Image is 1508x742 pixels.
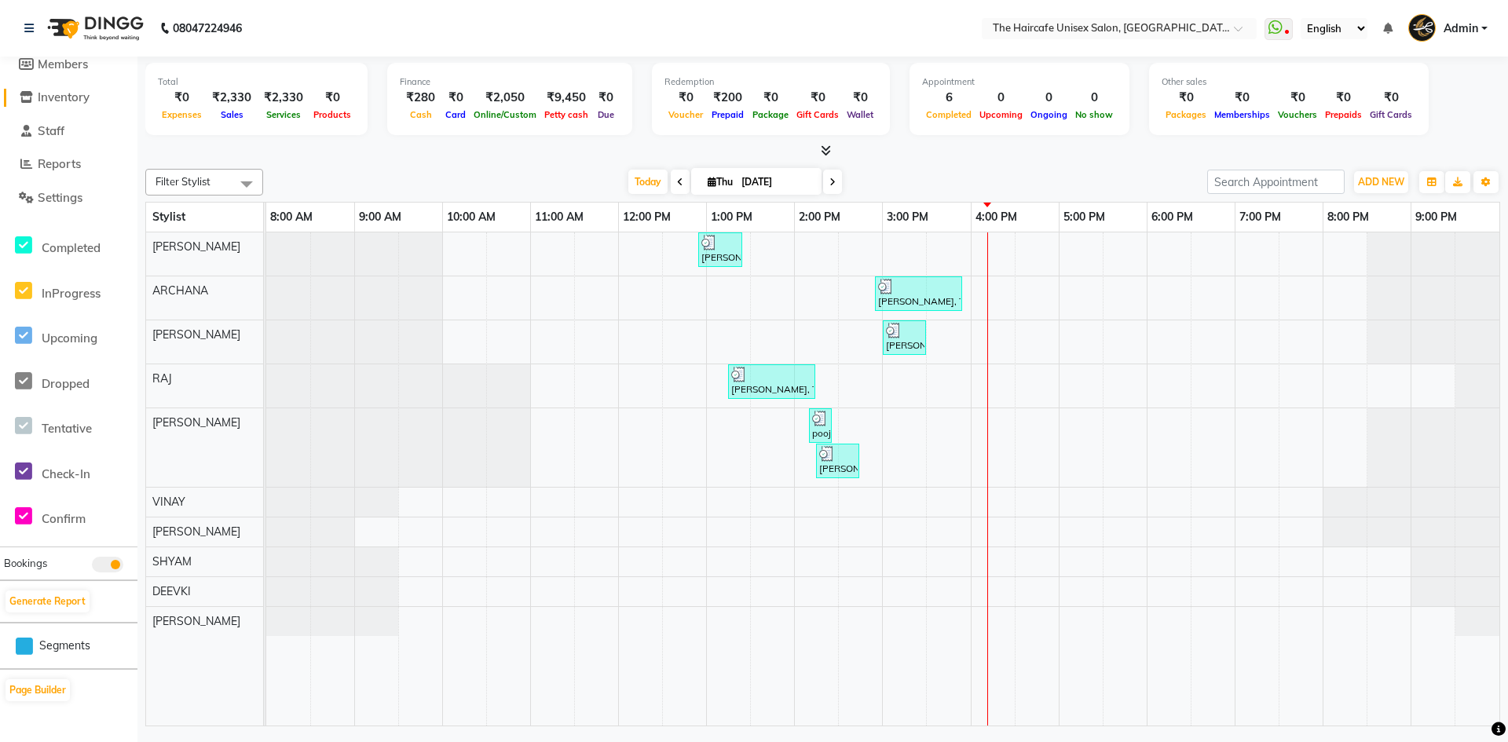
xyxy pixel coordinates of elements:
[258,89,309,107] div: ₹2,330
[152,283,208,298] span: ARCHANA
[975,89,1027,107] div: 0
[4,155,134,174] a: Reports
[266,206,317,228] a: 8:00 AM
[749,109,792,120] span: Package
[1162,89,1210,107] div: ₹0
[42,331,97,345] span: Upcoming
[700,235,741,265] div: [PERSON_NAME], TK01, 12:55 PM-01:25 PM, Hair Cut - Hair Cut - (Men)
[42,240,101,255] span: Completed
[922,75,1117,89] div: Appointment
[38,190,82,205] span: Settings
[795,206,844,228] a: 2:00 PM
[1210,89,1274,107] div: ₹0
[42,421,92,436] span: Tentative
[152,210,185,224] span: Stylist
[628,170,668,194] span: Today
[152,415,240,429] span: [PERSON_NAME]
[1060,206,1109,228] a: 5:00 PM
[42,286,101,301] span: InProgress
[152,584,191,598] span: DEEVKI
[38,90,90,104] span: Inventory
[5,590,90,612] button: Generate Report
[1444,20,1478,37] span: Admin
[4,189,134,207] a: Settings
[262,109,305,120] span: Services
[152,327,240,342] span: [PERSON_NAME]
[707,89,749,107] div: ₹200
[152,371,172,386] span: RAJ
[1323,206,1373,228] a: 8:00 PM
[730,367,814,397] div: [PERSON_NAME], TK02, 01:15 PM-02:15 PM, Hair Cut - Hair Cut - (Men),Hair Color - Global - (Men)
[1071,109,1117,120] span: No show
[40,6,148,50] img: logo
[42,466,90,481] span: Check-In
[158,109,206,120] span: Expenses
[1027,89,1071,107] div: 0
[884,323,924,353] div: [PERSON_NAME], TK04, 03:00 PM-03:30 PM, Threading - Eyebrows - (Women),Threading - Upper Lips - (...
[975,109,1027,120] span: Upcoming
[470,109,540,120] span: Online/Custom
[355,206,405,228] a: 9:00 AM
[152,554,192,568] span: SHYAM
[664,89,707,107] div: ₹0
[152,495,185,509] span: VINAY
[664,75,877,89] div: Redemption
[737,170,815,194] input: 2025-09-04
[619,206,675,228] a: 12:00 PM
[156,175,210,188] span: Filter Stylist
[704,176,737,188] span: Thu
[1354,171,1408,193] button: ADD NEW
[1235,206,1285,228] a: 7:00 PM
[749,89,792,107] div: ₹0
[1274,109,1321,120] span: Vouchers
[400,75,620,89] div: Finance
[664,109,707,120] span: Voucher
[792,89,843,107] div: ₹0
[38,57,88,71] span: Members
[4,557,47,569] span: Bookings
[818,446,858,476] div: [PERSON_NAME], TK02, 02:15 PM-02:45 PM, PEDICURE REGULAR MEN
[217,109,247,120] span: Sales
[39,638,90,654] span: Segments
[42,376,90,391] span: Dropped
[1162,109,1210,120] span: Packages
[1321,89,1366,107] div: ₹0
[206,89,258,107] div: ₹2,330
[4,56,134,74] a: Members
[158,89,206,107] div: ₹0
[173,6,242,50] b: 08047224946
[309,89,355,107] div: ₹0
[972,206,1021,228] a: 4:00 PM
[843,109,877,120] span: Wallet
[792,109,843,120] span: Gift Cards
[922,109,975,120] span: Completed
[1210,109,1274,120] span: Memberships
[441,109,470,120] span: Card
[707,206,756,228] a: 1:00 PM
[1366,109,1416,120] span: Gift Cards
[1147,206,1197,228] a: 6:00 PM
[152,525,240,539] span: [PERSON_NAME]
[38,123,64,138] span: Staff
[42,511,86,526] span: Confirm
[406,109,436,120] span: Cash
[4,89,134,107] a: Inventory
[708,109,748,120] span: Prepaid
[1411,206,1461,228] a: 9:00 PM
[5,679,70,701] button: Page Builder
[1027,109,1071,120] span: Ongoing
[1162,75,1416,89] div: Other sales
[1408,14,1436,42] img: Admin
[158,75,355,89] div: Total
[540,109,592,120] span: Petty cash
[540,89,592,107] div: ₹9,450
[843,89,877,107] div: ₹0
[470,89,540,107] div: ₹2,050
[877,279,961,309] div: [PERSON_NAME], TK05, 02:55 PM-03:55 PM, Brazilian Wax - Upper Lips - (Women),Brazilian Wax - Chin...
[152,239,240,254] span: [PERSON_NAME]
[1071,89,1117,107] div: 0
[594,109,618,120] span: Due
[1321,109,1366,120] span: Prepaids
[441,89,470,107] div: ₹0
[443,206,500,228] a: 10:00 AM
